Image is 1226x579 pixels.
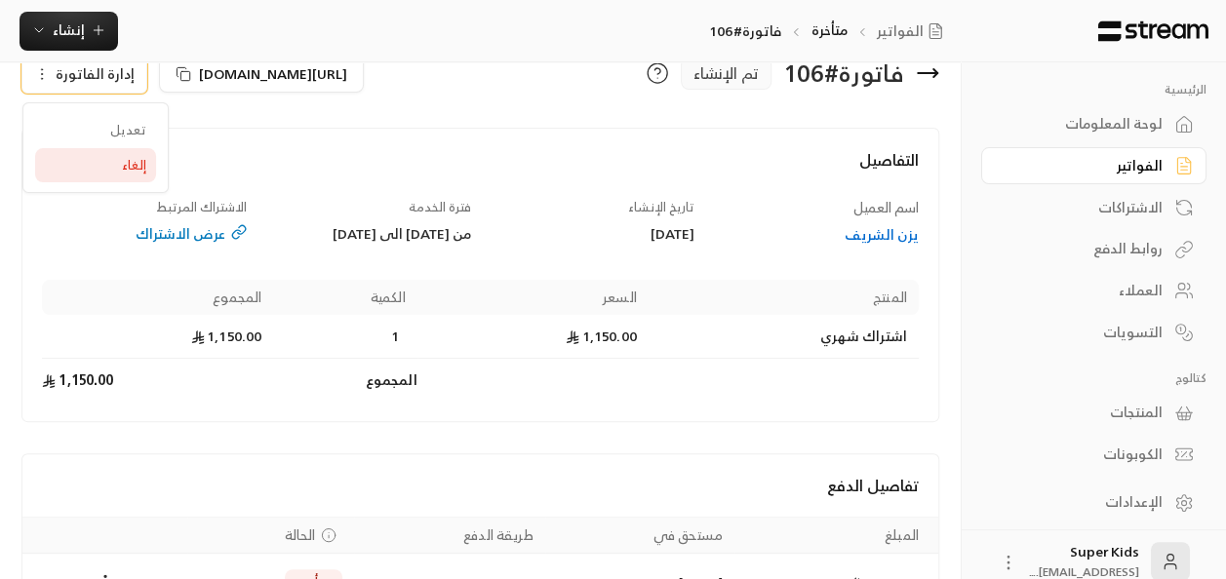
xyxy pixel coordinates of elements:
div: المنتجات [1006,403,1163,422]
h4: تفاصيل الدفع [42,474,919,497]
div: التسويات [1006,323,1163,342]
button: [URL][DOMAIN_NAME] [159,54,364,93]
nav: breadcrumb [709,20,951,41]
div: لوحة المعلومات [1006,114,1163,134]
a: الفواتير [981,147,1206,185]
a: العملاء [981,272,1206,310]
span: إدارة الفاتورة [56,61,135,86]
div: العملاء [1006,281,1163,300]
span: تاريخ الإنشاء [628,196,694,218]
a: الفواتير [877,21,951,41]
a: الإعدادات [981,483,1206,521]
a: الاشتراكات [981,188,1206,226]
a: الكوبونات [981,436,1206,474]
span: الاشتراك المرتبط [156,196,247,218]
th: المجموع [42,280,273,315]
span: الحالة [285,525,316,545]
div: فاتورة # 106 [783,58,904,89]
table: Products [42,280,919,402]
th: السعر [417,280,649,315]
span: إنشاء [53,18,85,42]
td: المجموع [273,359,416,402]
div: الفواتير [1006,156,1163,175]
th: طريقة الدفع [354,518,544,554]
span: 1 [386,327,406,346]
a: متأخرة [811,18,848,42]
span: إلغاء [122,157,146,173]
div: من [DATE] الى [DATE] [266,224,471,244]
td: 1,150.00 [417,315,649,359]
th: المنتج [649,280,919,315]
a: المنتجات [981,394,1206,432]
td: 1,150.00 [42,315,273,359]
div: الاشتراكات [1006,198,1163,217]
div: [DATE] [490,224,694,244]
th: مستحق في [545,518,734,554]
a: روابط الدفع [981,230,1206,268]
a: يزن الشريف [714,225,919,245]
button: إدارة الفاتورة [22,54,146,93]
td: 1,150.00 [42,359,273,402]
h4: التفاصيل [42,148,919,191]
span: فترة الخدمة [409,196,471,218]
p: الرئيسية [981,82,1206,97]
th: الكمية [273,280,416,315]
span: [URL][DOMAIN_NAME] [199,63,347,84]
a: لوحة المعلومات [981,105,1206,143]
p: فاتورة#106 [709,21,781,41]
span: تم الإنشاء [693,61,759,85]
div: الكوبونات [1006,444,1163,464]
a: عرض الاشتراك [42,224,247,244]
span: اسم العميل [853,195,919,219]
div: الإعدادات [1006,492,1163,512]
p: كتالوج [981,370,1206,386]
button: إنشاء [20,12,118,51]
img: Logo [1096,20,1210,42]
th: المبلغ [734,518,938,554]
a: إلغاء [35,148,156,183]
td: اشتراك شهري [649,315,919,359]
div: روابط الدفع [1006,239,1163,258]
a: التسويات [981,313,1206,351]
